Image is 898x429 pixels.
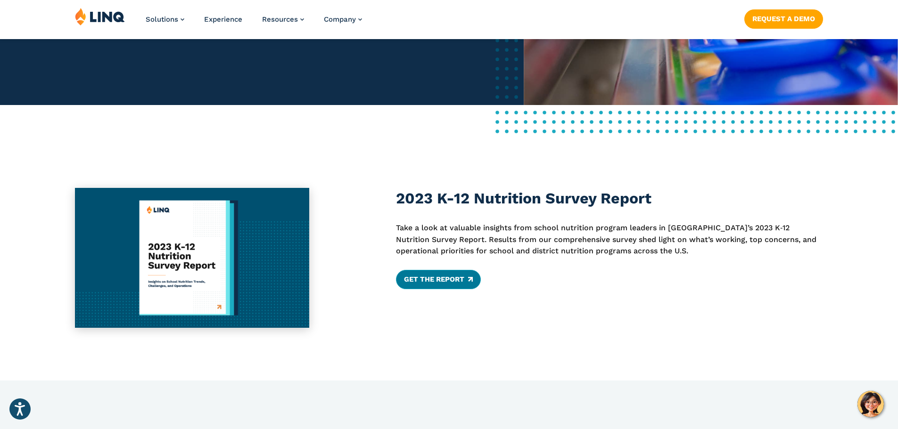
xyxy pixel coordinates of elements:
nav: Primary Navigation [146,8,362,39]
img: 2023 Nutrition Survey Report [75,188,309,328]
a: Experience [204,15,242,24]
a: Get the Report [396,270,481,289]
nav: Button Navigation [744,8,823,28]
span: Resources [262,15,298,24]
strong: 2023 K-12 Nutrition Survey Report [396,189,651,207]
a: Resources [262,15,304,24]
p: Take a look at valuable insights from school nutrition program leaders in [GEOGRAPHIC_DATA]’s 202... [396,222,823,257]
button: Hello, have a question? Let’s chat. [857,391,884,417]
span: Solutions [146,15,178,24]
span: Company [324,15,356,24]
a: Solutions [146,15,184,24]
a: Request a Demo [744,9,823,28]
img: LINQ | K‑12 Software [75,8,125,25]
a: Company [324,15,362,24]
